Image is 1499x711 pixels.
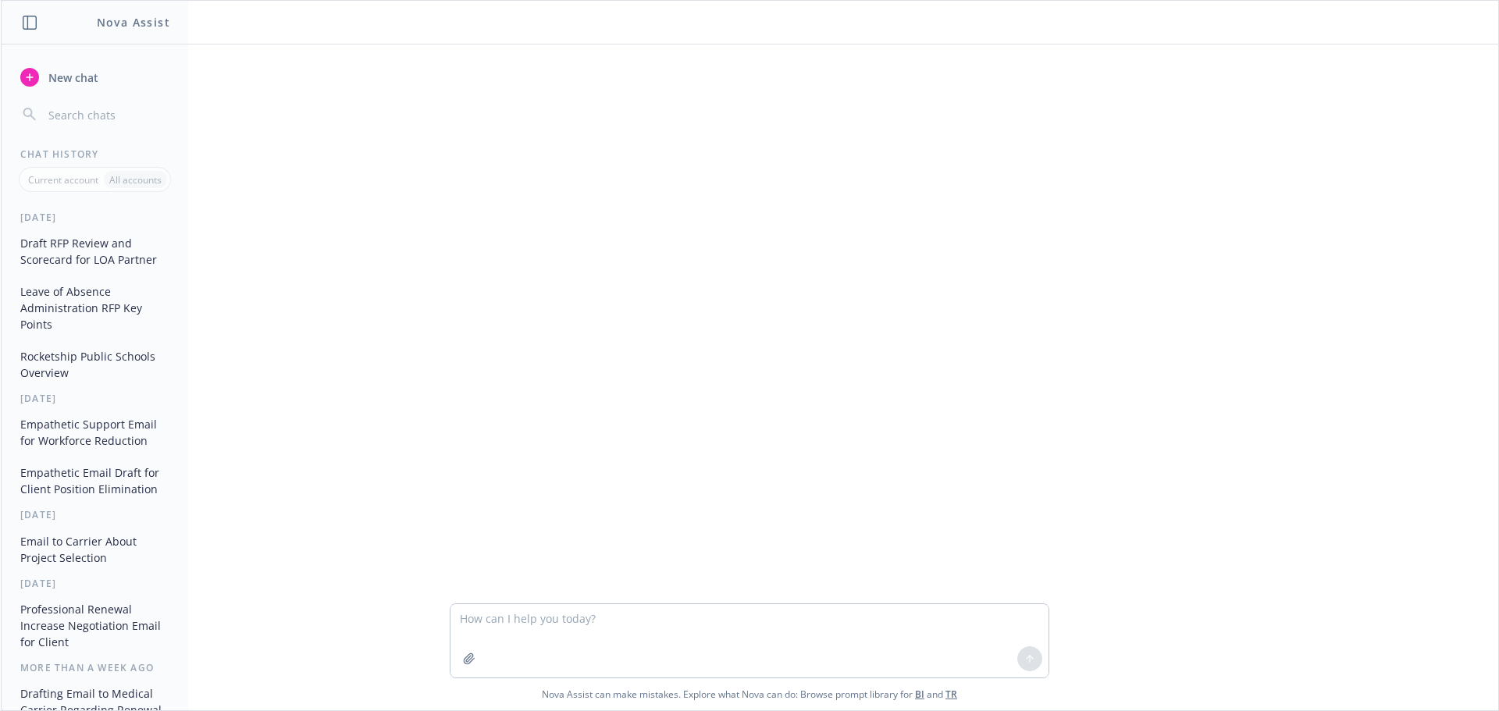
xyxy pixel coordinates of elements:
button: Leave of Absence Administration RFP Key Points [14,279,176,337]
span: Nova Assist can make mistakes. Explore what Nova can do: Browse prompt library for and [7,678,1492,710]
div: [DATE] [2,392,188,405]
button: Empathetic Email Draft for Client Position Elimination [14,460,176,502]
div: [DATE] [2,211,188,224]
button: New chat [14,63,176,91]
button: Rocketship Public Schools Overview [14,343,176,386]
div: More than a week ago [2,661,188,674]
button: Empathetic Support Email for Workforce Reduction [14,411,176,453]
span: New chat [45,69,98,86]
div: [DATE] [2,508,188,521]
h1: Nova Assist [97,14,170,30]
a: TR [945,688,957,701]
div: Chat History [2,148,188,161]
div: [DATE] [2,577,188,590]
button: Professional Renewal Increase Negotiation Email for Client [14,596,176,655]
a: BI [915,688,924,701]
p: Current account [28,173,98,187]
input: Search chats [45,104,169,126]
button: Email to Carrier About Project Selection [14,528,176,571]
button: Draft RFP Review and Scorecard for LOA Partner [14,230,176,272]
p: All accounts [109,173,162,187]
